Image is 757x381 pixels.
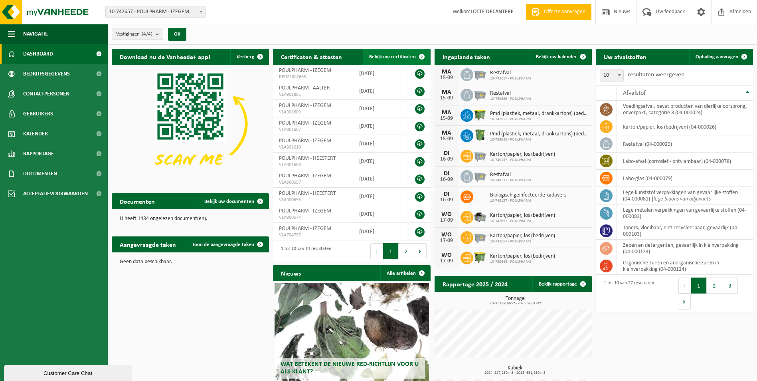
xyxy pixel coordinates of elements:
[490,90,531,97] span: Restafval
[678,294,691,310] button: Next
[279,91,347,98] span: VLA901881
[23,104,53,124] span: Gebruikers
[279,232,347,238] span: VLA704737
[439,136,455,142] div: 15-09
[490,233,555,239] span: Karton/papier, los (bedrijven)
[617,153,753,170] td: labo-afval (corrosief - ontvlambaar) (04-000078)
[678,278,691,294] button: Previous
[23,44,53,64] span: Dashboard
[490,158,555,163] span: 10-749137 - POULPHARM
[490,151,555,158] span: Karton/papier, los (bedrijven)
[279,67,331,73] span: POULPHARM - IZEGEM
[490,260,555,264] span: 10-759645 - POULPHARM
[600,69,624,81] span: 10
[473,169,487,183] img: WB-2500-GAL-GY-01
[473,108,487,121] img: WB-1100-HPE-GN-50
[279,138,331,144] span: POULPHARM - IZEGEM
[689,49,752,65] a: Ophaling aanvragen
[273,265,309,281] h2: Nieuws
[439,258,455,264] div: 17-09
[439,191,455,197] div: DI
[414,243,427,259] button: Next
[120,216,261,222] p: U heeft 1434 ongelezen document(en).
[439,89,455,95] div: MA
[279,74,347,80] span: RED25007665
[112,65,269,183] img: Download de VHEPlus App
[490,253,555,260] span: Karton/papier, los (bedrijven)
[439,197,455,203] div: 16-09
[439,232,455,238] div: WO
[526,4,591,20] a: Offerte aanvragen
[439,252,455,258] div: WO
[353,117,401,135] td: [DATE]
[198,193,268,209] a: Bekijk uw documenten
[617,222,753,240] td: toners, vloeibaar, niet recycleerbaar, gevaarlijk (04-000103)
[439,75,455,81] div: 15-09
[439,302,592,306] span: 2024: 129,665 t - 2025: 96,030 t
[654,196,711,202] i: lege bidons van adjuvants
[279,144,347,151] span: VLA901610
[473,210,487,223] img: WB-5000-GAL-GY-01
[439,211,455,218] div: WO
[279,120,331,126] span: POULPHARM - IZEGEM
[4,363,133,381] iframe: chat widget
[273,49,350,64] h2: Certificaten & attesten
[473,87,487,101] img: WB-2500-GAL-GY-01
[279,190,336,196] span: POULPHARM - HEESTERT
[439,171,455,177] div: DI
[370,243,383,259] button: Previous
[722,278,738,294] button: 3
[473,250,487,264] img: WB-1100-HPE-GN-50
[439,365,592,375] h3: Kubiek
[439,371,592,375] span: 2024: 827,230 m3 - 2025: 651,830 m3
[439,157,455,162] div: 16-09
[120,259,261,265] p: Geen data beschikbaar.
[230,49,268,65] button: Verberg
[490,212,555,219] span: Karton/papier, los (bedrijven)
[536,54,577,60] span: Bekijk uw kalender
[23,84,69,104] span: Contactpersonen
[237,54,254,60] span: Verberg
[279,197,347,203] span: VLA900656
[168,28,186,41] button: OK
[490,111,588,117] span: Pmd (plastiek, metaal, drankkartons) (bedrijven)
[112,193,163,209] h2: Documenten
[691,278,707,294] button: 1
[23,164,57,184] span: Documenten
[116,28,152,40] span: Vestigingen
[23,64,70,84] span: Bedrijfsgegevens
[383,243,399,259] button: 1
[279,173,331,179] span: POULPHARM - IZEGEM
[617,204,753,222] td: lege metalen verpakkingen van gevaarlijke stoffen (04-000083)
[112,28,163,40] button: Vestigingen(4/4)
[112,236,184,252] h2: Aangevraagde taken
[617,135,753,153] td: restafval (04-000029)
[112,49,218,64] h2: Download nu de Vanheede+ app!
[439,218,455,223] div: 17-09
[435,276,516,292] h2: Rapportage 2025 / 2024
[105,6,206,18] span: 10-742657 - POULPHARM - IZEGEM
[186,236,268,252] a: Toon de aangevraagde taken
[353,205,401,223] td: [DATE]
[617,257,753,275] td: organische zuren en anorganische zuren in kleinverpakking (04-000124)
[353,188,401,205] td: [DATE]
[380,265,430,281] a: Alle artikelen
[353,65,401,82] td: [DATE]
[353,100,401,117] td: [DATE]
[617,240,753,257] td: zepen en detergenten, gevaarlijk in kleinverpakking (04-000123)
[439,95,455,101] div: 15-09
[473,230,487,244] img: WB-2500-GAL-GY-01
[439,69,455,75] div: MA
[279,226,331,232] span: POULPHARM - IZEGEM
[279,208,331,214] span: POULPHARM - IZEGEM
[363,49,430,65] a: Bekijk uw certificaten
[204,199,254,204] span: Bekijk uw documenten
[490,219,555,224] span: 10-742657 - POULPHARM
[473,67,487,81] img: WB-2500-GAL-GY-01
[473,149,487,162] img: WB-2500-GAL-GY-01
[353,135,401,153] td: [DATE]
[23,24,48,44] span: Navigatie
[106,6,205,18] span: 10-742657 - POULPHARM - IZEGEM
[439,177,455,183] div: 16-09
